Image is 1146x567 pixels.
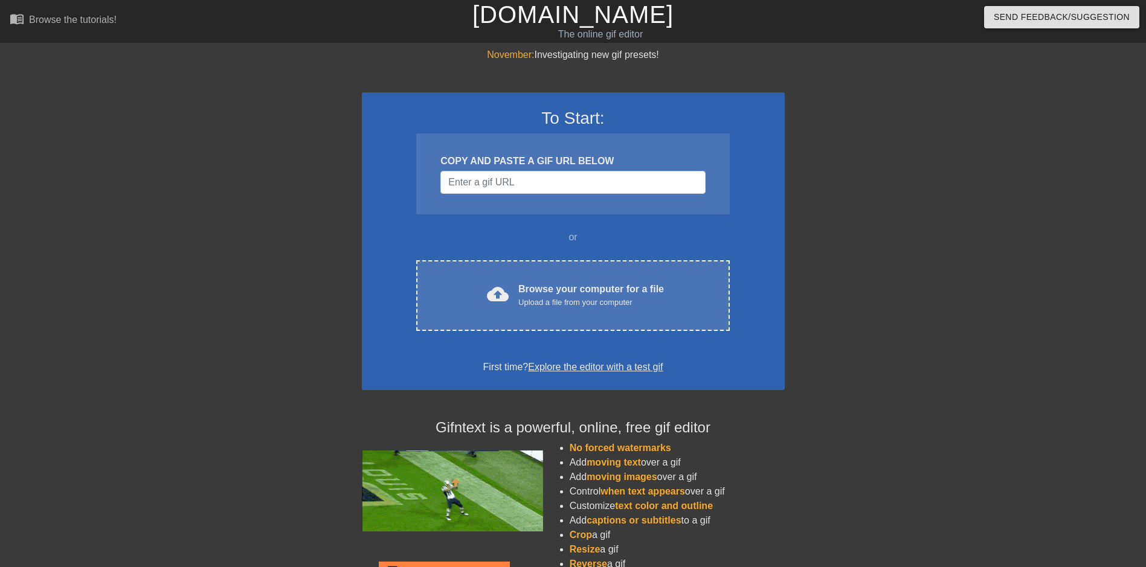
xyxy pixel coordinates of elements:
[29,14,117,25] div: Browse the tutorials!
[570,528,785,542] li: a gif
[518,296,664,309] div: Upload a file from your computer
[587,472,657,482] span: moving images
[440,171,705,194] input: Username
[615,501,713,511] span: text color and outline
[570,443,671,453] span: No forced watermarks
[362,450,543,531] img: football_small.gif
[570,544,600,554] span: Resize
[472,1,674,28] a: [DOMAIN_NAME]
[378,108,769,129] h3: To Start:
[388,27,813,42] div: The online gif editor
[570,499,785,513] li: Customize
[994,10,1130,25] span: Send Feedback/Suggestion
[528,362,663,372] a: Explore the editor with a test gif
[570,530,592,540] span: Crop
[487,50,534,60] span: November:
[10,11,117,30] a: Browse the tutorials!
[570,455,785,470] li: Add over a gif
[570,542,785,557] li: a gif
[570,470,785,484] li: Add over a gif
[570,484,785,499] li: Control over a gif
[440,154,705,168] div: COPY AND PASTE A GIF URL BELOW
[362,419,785,437] h4: Gifntext is a powerful, online, free gif editor
[984,6,1139,28] button: Send Feedback/Suggestion
[587,457,641,467] span: moving text
[362,48,785,62] div: Investigating new gif presets!
[378,360,769,374] div: First time?
[393,230,753,245] div: or
[587,515,681,525] span: captions or subtitles
[518,282,664,309] div: Browse your computer for a file
[570,513,785,528] li: Add to a gif
[487,283,509,305] span: cloud_upload
[600,486,685,496] span: when text appears
[10,11,24,26] span: menu_book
